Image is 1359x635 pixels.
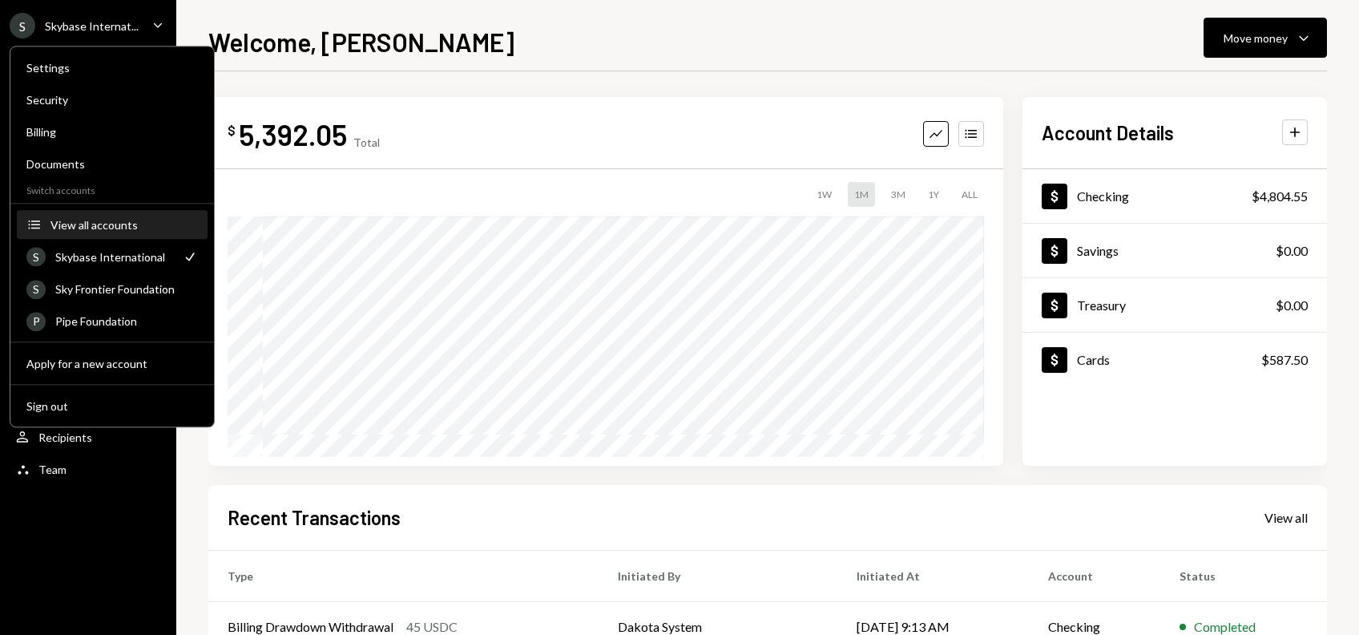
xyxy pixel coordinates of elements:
div: Team [38,463,67,476]
button: Move money [1204,18,1327,58]
div: 1Y [921,182,946,207]
div: $0.00 [1276,296,1308,315]
div: Cards [1077,352,1110,367]
div: 1W [810,182,838,207]
div: Security [26,93,198,107]
div: Recipients [38,431,92,444]
div: View all accounts [50,218,198,232]
div: Checking [1077,188,1129,204]
div: Pipe Foundation [55,314,198,328]
div: Settings [26,61,198,75]
th: Account [1029,550,1160,601]
div: $587.50 [1261,350,1308,370]
div: Billing [26,125,198,139]
th: Initiated At [837,550,1028,601]
div: $ [228,123,236,139]
a: PPipe Foundation [17,306,208,335]
div: $4,804.55 [1252,187,1308,206]
th: Status [1160,550,1327,601]
div: S [10,13,35,38]
div: Total [353,135,380,149]
div: S [26,247,46,266]
div: $0.00 [1276,241,1308,261]
button: Sign out [17,392,208,421]
div: Switch accounts [10,181,214,196]
div: Documents [26,157,198,171]
div: Treasury [1077,297,1126,313]
h2: Account Details [1042,119,1174,146]
a: Team [10,455,167,483]
a: Documents [17,149,208,178]
a: SSky Frontier Foundation [17,274,208,303]
a: View all [1264,508,1308,526]
div: Skybase Internat... [45,19,139,33]
a: Cards$587.50 [1022,333,1327,386]
div: Sky Frontier Foundation [55,282,198,296]
div: 3M [885,182,912,207]
a: Checking$4,804.55 [1022,169,1327,223]
a: Settings [17,53,208,82]
div: ALL [955,182,984,207]
button: Apply for a new account [17,350,208,378]
a: Security [17,85,208,114]
div: 5,392.05 [239,116,347,152]
a: Savings$0.00 [1022,224,1327,277]
div: Savings [1077,243,1119,258]
div: S [26,280,46,299]
th: Initiated By [599,550,837,601]
div: Apply for a new account [26,357,198,370]
th: Type [208,550,599,601]
div: View all [1264,510,1308,526]
a: Billing [17,117,208,146]
h2: Recent Transactions [228,504,401,531]
div: Move money [1224,30,1288,47]
h1: Welcome, [PERSON_NAME] [208,26,514,58]
div: Skybase International [55,250,172,264]
button: View all accounts [17,211,208,240]
a: Treasury$0.00 [1022,278,1327,332]
a: Recipients [10,423,167,451]
div: 1M [848,182,875,207]
div: Sign out [26,399,198,413]
div: P [26,312,46,331]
